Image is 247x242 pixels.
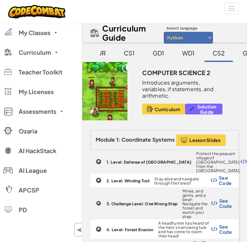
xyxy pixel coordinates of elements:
div: WD1 [176,45,201,61]
span: AI HackStack [19,148,56,154]
img: Show Code Logo [211,227,218,232]
p: A headhunter has heard of the hero's harrowing tale and has come to claim their head! [158,221,211,238]
img: CodeCombat logo [8,5,66,18]
p: Introduces arguments, variables, if statements, and arithmetic. [142,79,222,99]
span: Solution Guide [196,104,218,114]
span: My Licenses [19,89,54,95]
div: CS1 [117,45,141,61]
span: ◀ [76,225,82,234]
div: JR [93,45,112,61]
button: Curriculum [142,104,185,114]
b: 1. Level: Defense of [GEOGRAPHIC_DATA] [106,160,191,165]
img: Show Code Logo [211,201,218,206]
span: Lesson Slides [189,137,221,143]
button: Lesson Slides [176,134,226,146]
span: Curriculum [155,107,180,112]
b: 2. Level: Winding Trail [106,178,149,183]
span: See Code [219,224,232,234]
span: Coordinate Systems [122,136,175,143]
span: Module [96,136,115,143]
span: My Classes [19,30,50,36]
h2: Curriculum Guide [102,24,164,42]
img: IconChallengeLevel.svg [96,201,101,206]
p: Stay alive and navigate through the forest! [154,177,211,185]
span: Teacher Toolkit [19,69,62,75]
a: 1. Level: Defense of [GEOGRAPHIC_DATA] Protect the peasant village of [GEOGRAPHIC_DATA] from the ... [90,150,239,173]
img: IconChallengeLevel.svg [96,177,102,183]
img: Show Code Logo [211,178,217,183]
b: 4. Level: Forest Evasion [106,227,153,232]
img: Show Code Logo [240,159,247,164]
img: IconCurriculumGuide.svg [91,29,99,37]
span: Curriculum [19,50,51,55]
b: 3. Challenge Level: One Wrong Step [106,201,178,206]
img: IconChallengeLevel.svg [96,159,102,165]
button: Solution Guide [185,104,222,114]
span: Assessments [19,109,56,114]
span: AI League [19,168,47,173]
img: IconChallengeLevel.svg [96,226,102,232]
a: 2. Level: Winding Trail Stay alive and navigate through the forest! Show Code Logo See Code [90,173,239,187]
span: Ozaria [19,128,37,134]
span: Select language [164,23,200,33]
p: Protect the peasant village of [GEOGRAPHIC_DATA] from the [GEOGRAPHIC_DATA]. [196,151,240,173]
a: 3. Challenge Level: One Wrong Step Mines, and gems, and a bear! Navigate the forest and watch you... [90,187,239,219]
span: See Code [219,198,232,209]
h3: Computer Science 2 [142,68,210,78]
a: 4. Level: Forest Evasion A headhunter has heard of the hero's harrowing tale and has come to clai... [90,219,239,239]
span: 1: [116,136,121,143]
p: Mines, and gems, and a bear! Navigate the forest and watch your step. [182,189,211,219]
div: CS2 [206,45,231,61]
div: GD1 [146,45,171,61]
span: See Code [219,175,232,186]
